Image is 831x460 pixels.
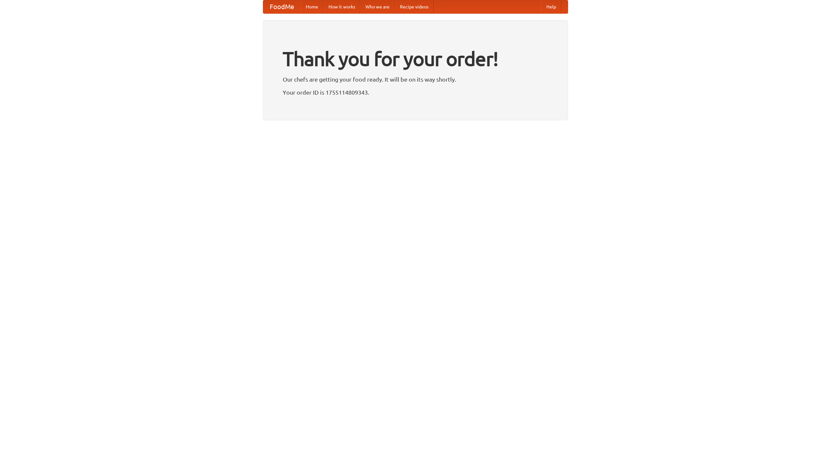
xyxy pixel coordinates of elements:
a: Help [541,0,561,13]
a: Home [301,0,323,13]
p: Our chefs are getting your food ready. It will be on its way shortly. [283,74,548,84]
h1: Thank you for your order! [283,43,548,74]
a: FoodMe [263,0,301,13]
p: Your order ID is 1755114809343. [283,87,548,97]
a: Recipe videos [395,0,434,13]
a: How it works [323,0,360,13]
a: Who we are [360,0,395,13]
